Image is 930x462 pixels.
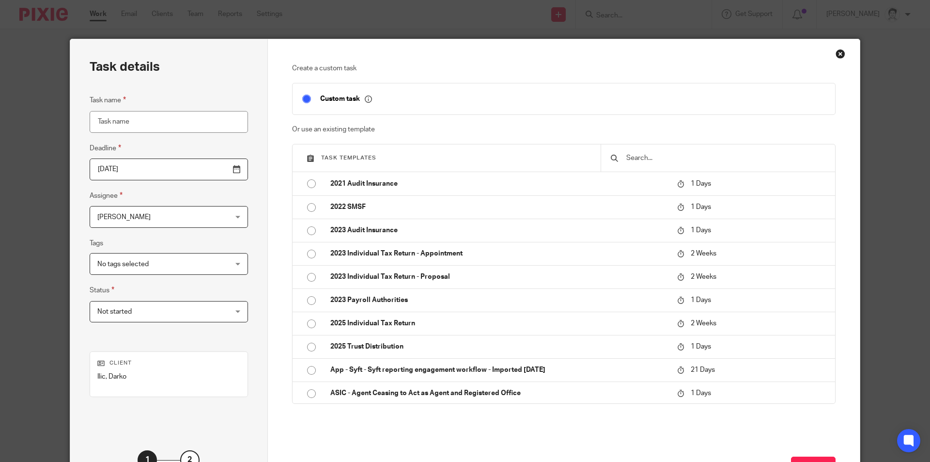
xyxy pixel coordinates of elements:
div: Close this dialog window [836,49,845,59]
p: 2025 Trust Distribution [330,342,667,351]
h2: Task details [90,59,160,75]
span: 1 Days [691,180,711,187]
label: Task name [90,95,126,106]
span: 1 Days [691,297,711,303]
p: Custom task [320,95,372,103]
input: Pick a date [90,159,248,180]
label: Assignee [90,190,123,201]
p: 2021 Audit Insurance [330,179,667,189]
p: Or use an existing template [292,125,836,134]
span: Not started [97,308,132,315]
span: [PERSON_NAME] [97,214,151,221]
p: Ilic, Darko [97,372,240,382]
p: 2023 Individual Tax Return - Appointment [330,249,667,258]
span: Task templates [321,155,376,160]
label: Tags [90,239,103,248]
span: 2 Weeks [691,320,716,327]
p: 2023 Payroll Authorities [330,295,667,305]
p: 2023 Audit Insurance [330,225,667,235]
p: 2025 Individual Tax Return [330,319,667,328]
p: Client [97,359,240,367]
p: 2022 SMSF [330,202,667,212]
label: Status [90,285,114,296]
p: App - Syft - Syft reporting engagement workflow - Imported [DATE] [330,365,667,375]
span: 2 Weeks [691,273,716,280]
span: 1 Days [691,204,711,210]
span: 1 Days [691,390,711,397]
span: 2 Weeks [691,250,716,257]
p: 2023 Individual Tax Return - Proposal [330,272,667,282]
p: Create a custom task [292,64,836,73]
span: 1 Days [691,343,711,350]
p: ASIC - Agent Ceasing to Act as Agent and Registered Office [330,388,667,398]
span: 21 Days [691,366,715,373]
span: No tags selected [97,261,149,268]
input: Search... [625,153,825,163]
input: Task name [90,111,248,133]
label: Deadline [90,143,121,154]
span: 1 Days [691,227,711,234]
